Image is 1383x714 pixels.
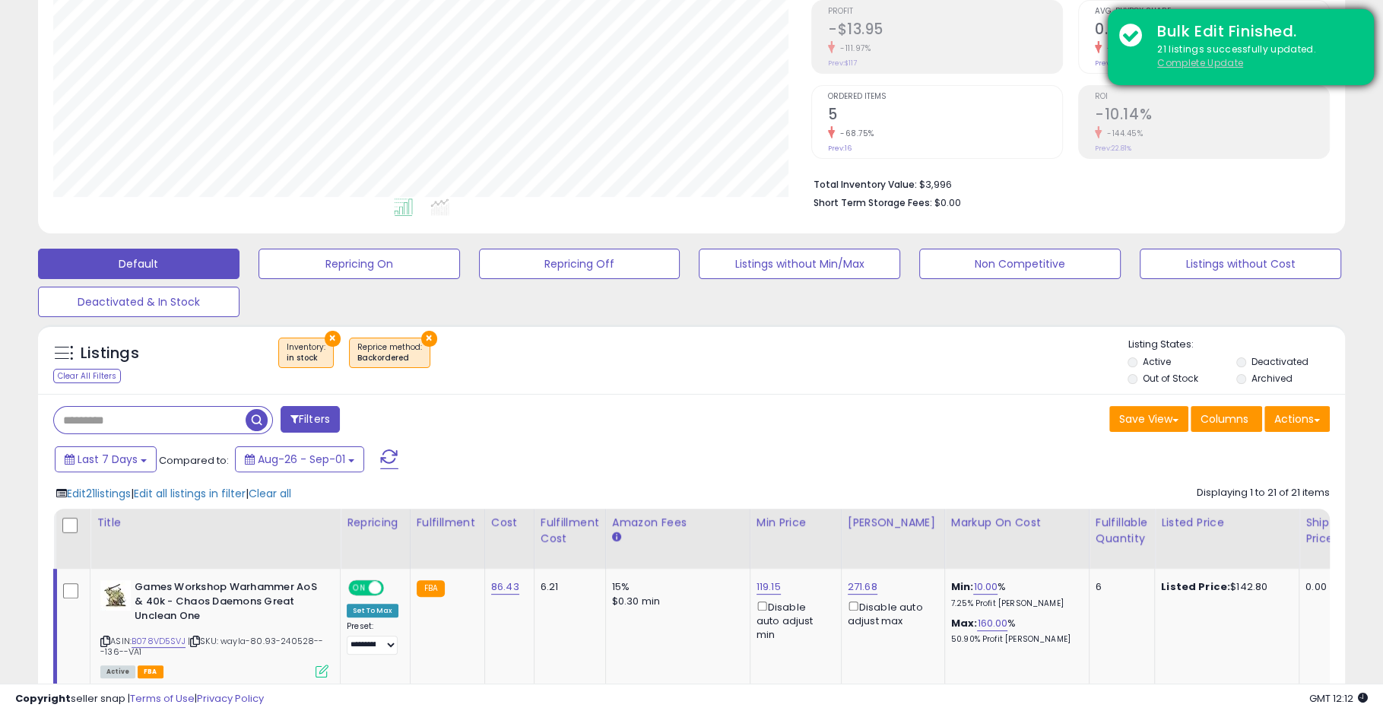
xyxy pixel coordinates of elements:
div: Preset: [347,621,398,655]
h2: 0.76% [1095,21,1329,41]
button: Last 7 Days [55,446,157,472]
div: $142.80 [1161,580,1287,594]
div: Repricing [347,515,404,531]
p: 7.25% Profit [PERSON_NAME] [951,598,1077,609]
div: Backordered [357,353,422,363]
div: 6.21 [541,580,594,594]
button: Non Competitive [919,249,1121,279]
span: 2025-09-9 12:12 GMT [1309,691,1368,706]
label: Archived [1251,372,1293,385]
b: Total Inventory Value: [814,178,917,191]
strong: Copyright [15,691,71,706]
h2: -$13.95 [828,21,1062,41]
div: Displaying 1 to 21 of 21 items [1197,486,1330,500]
button: Deactivated & In Stock [38,287,239,317]
h2: -10.14% [1095,106,1329,126]
div: Disable auto adjust min [757,598,829,642]
a: Privacy Policy [197,691,264,706]
span: Last 7 Days [78,452,138,467]
div: | | [56,486,291,501]
th: The percentage added to the cost of goods (COGS) that forms the calculator for Min & Max prices. [944,509,1089,569]
div: Set To Max [347,604,398,617]
div: in stock [287,353,325,363]
label: Out of Stock [1143,372,1198,385]
div: Fulfillment Cost [541,515,599,547]
div: Fulfillable Quantity [1096,515,1148,547]
span: Profit [828,8,1062,16]
a: Terms of Use [130,691,195,706]
span: ROI [1095,93,1329,101]
span: Columns [1201,411,1248,427]
label: Deactivated [1251,355,1308,368]
a: 160.00 [977,616,1007,631]
button: × [421,331,437,347]
u: Complete Update [1157,56,1243,69]
div: Cost [491,515,528,531]
div: 15% [612,580,738,594]
div: Clear All Filters [53,369,121,383]
button: Save View [1109,406,1188,432]
button: Listings without Cost [1140,249,1341,279]
b: Min: [951,579,974,594]
small: Prev: $117 [828,59,857,68]
div: Title [97,515,334,531]
button: Default [38,249,239,279]
button: Actions [1264,406,1330,432]
span: Aug-26 - Sep-01 [258,452,345,467]
small: Amazon Fees. [612,531,621,544]
span: ON [350,582,369,595]
small: FBA [417,580,445,597]
small: Prev: 16 [828,144,852,153]
a: 10.00 [973,579,998,595]
small: -111.97% [835,43,871,54]
div: Ship Price [1305,515,1336,547]
button: Aug-26 - Sep-01 [235,446,364,472]
span: Edit 21 listings [67,486,131,501]
div: Bulk Edit Finished. [1146,21,1362,43]
span: Clear all [249,486,291,501]
div: 0.00 [1305,580,1331,594]
div: [PERSON_NAME] [848,515,938,531]
div: Fulfillment [417,515,478,531]
span: FBA [138,665,163,678]
button: Repricing Off [479,249,680,279]
span: OFF [382,582,406,595]
li: $3,996 [814,174,1318,192]
img: 51ZTm+dtucL._SL40_.jpg [100,580,131,611]
div: seller snap | | [15,692,264,706]
div: % [951,617,1077,645]
b: Short Term Storage Fees: [814,196,932,209]
a: B078VD5SVJ [132,635,186,648]
small: -68.75% [835,128,874,139]
a: 86.43 [491,579,519,595]
label: Active [1143,355,1171,368]
div: $0.30 min [612,595,738,608]
a: 119.15 [757,579,781,595]
small: Prev: 22.81% [1095,144,1131,153]
div: Markup on Cost [951,515,1083,531]
div: Amazon Fees [612,515,744,531]
div: 21 listings successfully updated. [1146,43,1362,71]
div: % [951,580,1077,608]
a: 271.68 [848,579,877,595]
span: Edit all listings in filter [134,486,246,501]
h5: Listings [81,343,139,364]
button: Repricing On [259,249,460,279]
button: Columns [1191,406,1262,432]
b: Games Workshop Warhammer AoS & 40k - Chaos Daemons Great Unclean One [135,580,319,627]
h2: 5 [828,106,1062,126]
span: Avg. Buybox Share [1095,8,1329,16]
small: -144.45% [1102,128,1143,139]
span: All listings currently available for purchase on Amazon [100,665,135,678]
button: Listings without Min/Max [699,249,900,279]
small: -82.45% [1102,43,1142,54]
span: Reprice method : [357,341,422,364]
span: | SKU: wayla-80.93-240528---136--VA1 [100,635,324,658]
p: Listing States: [1128,338,1345,352]
b: Max: [951,616,978,630]
button: Filters [281,406,340,433]
div: ASIN: [100,580,328,676]
p: 50.90% Profit [PERSON_NAME] [951,634,1077,645]
span: Inventory : [287,341,325,364]
div: 6 [1096,580,1143,594]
